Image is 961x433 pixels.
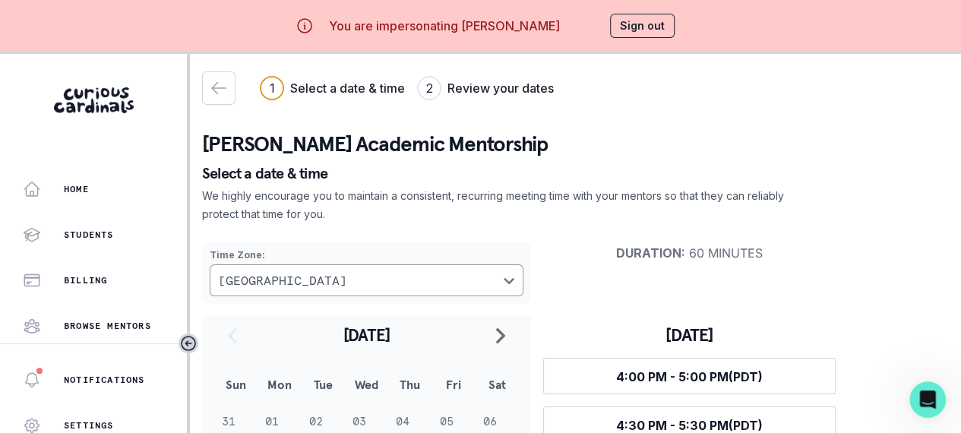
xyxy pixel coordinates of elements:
p: Students [64,229,114,241]
span: 4:00 PM - 5:00 PM (PDT) [616,369,763,384]
button: 4:00 PM - 5:00 PM(PDT) [543,358,836,394]
strong: Time Zone : [210,249,265,261]
h2: [DATE] [251,324,482,346]
th: Sun [214,365,258,404]
th: Thu [388,365,432,404]
p: You are impersonating [PERSON_NAME] [329,17,560,35]
p: Notifications [64,374,145,386]
button: Toggle sidebar [179,333,198,353]
th: Mon [258,365,301,404]
th: Sat [476,365,519,404]
strong: Duration : [616,245,685,261]
button: Choose a timezone [210,264,523,296]
p: Settings [64,419,114,431]
div: 2 [426,79,433,97]
button: navigate to next month [482,316,519,354]
p: 60 minutes [543,245,836,261]
iframe: Intercom live chat [909,381,946,418]
span: 4:30 PM - 5:30 PM (PDT) [616,418,763,433]
p: Browse Mentors [64,320,151,332]
div: Progress [260,76,554,100]
th: Fri [432,365,475,404]
p: We highly encourage you to maintain a consistent, recurring meeting time with your mentors so tha... [202,187,786,223]
img: Curious Cardinals Logo [54,87,134,113]
p: Select a date & time [202,166,949,181]
h3: [DATE] [543,324,836,346]
p: Billing [64,274,107,286]
th: Wed [345,365,388,404]
h3: Review your dates [447,79,554,97]
h3: Select a date & time [290,79,405,97]
button: Sign out [610,14,675,38]
th: Tue [302,365,345,404]
p: Home [64,183,89,195]
div: 1 [270,79,275,97]
p: [PERSON_NAME] Academic Mentorship [202,129,949,160]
